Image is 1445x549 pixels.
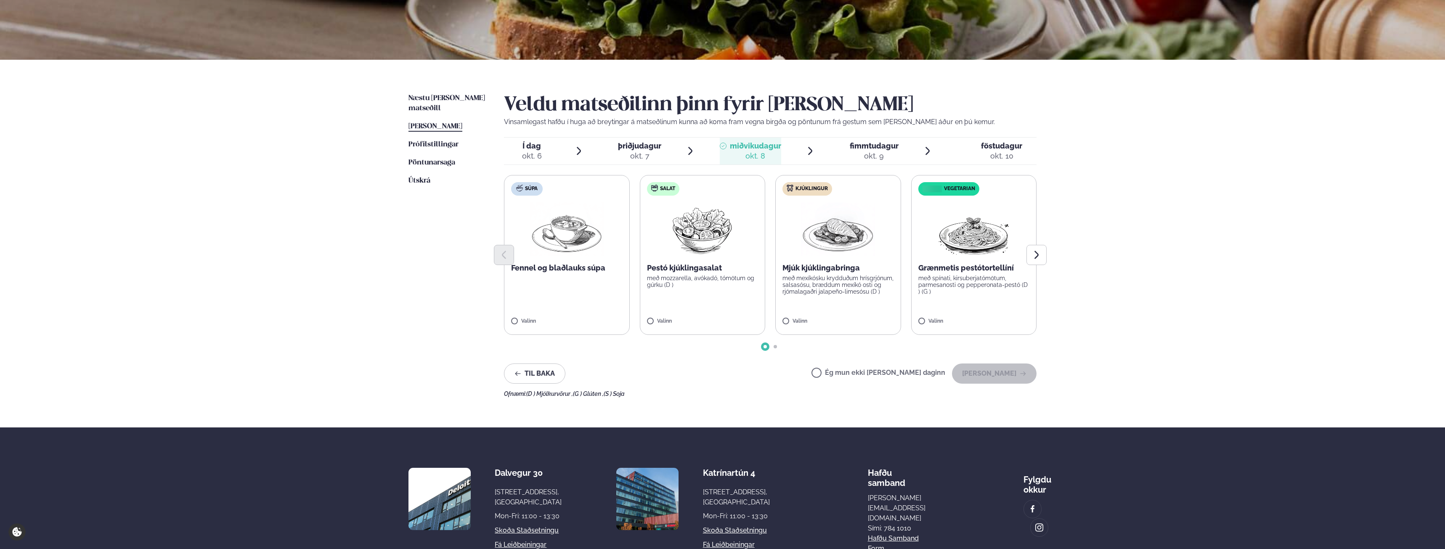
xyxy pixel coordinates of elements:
a: image alt [1024,500,1042,518]
div: Dalvegur 30 [495,468,562,478]
img: Spagetti.png [937,202,1011,256]
button: Next slide [1026,245,1047,265]
p: með mexíkósku krydduðum hrísgrjónum, salsasósu, bræddum mexíkó osti og rjómalagaðri jalapeño-lime... [782,275,894,295]
a: [PERSON_NAME] [408,122,462,132]
button: Previous slide [494,245,514,265]
a: Skoða staðsetningu [495,525,559,536]
img: image alt [1035,523,1044,533]
p: Fennel og blaðlauks súpa [511,263,623,273]
span: miðvikudagur [730,141,781,150]
span: (S ) Soja [604,390,625,397]
img: image alt [408,468,471,530]
span: föstudagur [981,141,1022,150]
span: Kjúklingur [795,186,828,192]
span: (G ) Glúten , [573,390,604,397]
p: með spínati, kirsuberjatómötum, parmesanosti og pepperonata-pestó (D ) (G ) [918,275,1030,295]
a: Cookie settings [8,523,26,541]
p: Sími: 784 1010 [868,523,925,533]
span: Go to slide 1 [764,345,767,348]
a: Næstu [PERSON_NAME] matseðill [408,93,487,114]
div: Ofnæmi: [504,390,1037,397]
img: soup.svg [516,185,523,191]
p: Pestó kjúklingasalat [647,263,758,273]
div: okt. 9 [850,151,899,161]
span: Go to slide 2 [774,345,777,348]
div: Katrínartún 4 [703,468,770,478]
p: Vinsamlegast hafðu í huga að breytingar á matseðlinum kunna að koma fram vegna birgða og pöntunum... [504,117,1037,127]
div: okt. 6 [522,151,542,161]
span: fimmtudagur [850,141,899,150]
a: Útskrá [408,176,430,186]
span: Prófílstillingar [408,141,459,148]
p: Mjúk kjúklingabringa [782,263,894,273]
img: image alt [1028,504,1037,514]
a: [PERSON_NAME][EMAIL_ADDRESS][DOMAIN_NAME] [868,493,925,523]
span: Útskrá [408,177,430,184]
div: [STREET_ADDRESS], [GEOGRAPHIC_DATA] [703,487,770,507]
div: okt. 8 [730,151,781,161]
span: Salat [660,186,675,192]
img: icon [920,185,944,193]
span: (D ) Mjólkurvörur , [526,390,573,397]
div: okt. 10 [981,151,1022,161]
button: [PERSON_NAME] [952,363,1037,384]
img: chicken.svg [787,185,793,191]
a: Pöntunarsaga [408,158,455,168]
p: Grænmetis pestótortellíní [918,263,1030,273]
span: Súpa [525,186,538,192]
img: Salad.png [665,202,740,256]
span: [PERSON_NAME] [408,123,462,130]
img: Chicken-breast.png [801,202,875,256]
p: með mozzarella, avókadó, tómötum og gúrku (D ) [647,275,758,288]
h2: Veldu matseðilinn þinn fyrir [PERSON_NAME] [504,93,1037,117]
div: okt. 7 [618,151,661,161]
span: Hafðu samband [868,461,905,488]
div: Mon-Fri: 11:00 - 13:30 [703,511,770,521]
span: þriðjudagur [618,141,661,150]
a: image alt [1031,519,1048,536]
div: Fylgdu okkur [1023,468,1051,495]
span: Pöntunarsaga [408,159,455,166]
div: [STREET_ADDRESS], [GEOGRAPHIC_DATA] [495,487,562,507]
span: Vegetarian [944,186,975,192]
img: Soup.png [530,202,604,256]
button: Til baka [504,363,565,384]
img: salad.svg [651,185,658,191]
span: Í dag [522,141,542,151]
a: Prófílstillingar [408,140,459,150]
a: Skoða staðsetningu [703,525,767,536]
span: Næstu [PERSON_NAME] matseðill [408,95,485,112]
div: Mon-Fri: 11:00 - 13:30 [495,511,562,521]
img: image alt [616,468,679,530]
